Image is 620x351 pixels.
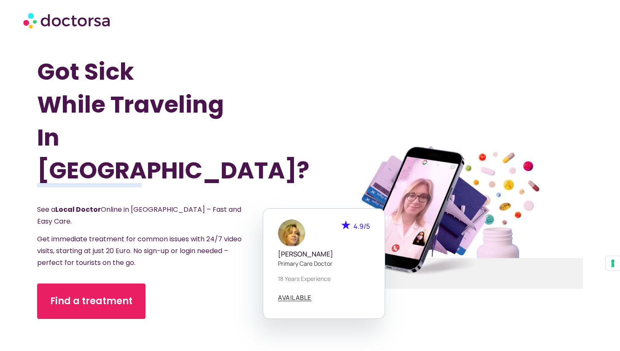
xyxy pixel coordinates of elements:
h5: [PERSON_NAME] [278,250,370,258]
span: Find a treatment [50,294,132,308]
button: Your consent preferences for tracking technologies [606,256,620,270]
p: Primary care doctor [278,259,370,268]
h1: Got Sick While Traveling In [GEOGRAPHIC_DATA]? [37,55,269,187]
a: AVAILABLE [278,294,312,301]
a: Find a treatment [37,283,146,319]
span: See a Online in [GEOGRAPHIC_DATA] – Fast and Easy Care. [37,205,241,226]
p: 18 years experience [278,274,370,283]
span: Get immediate treatment for common issues with 24/7 video visits, starting at just 20 Euro. No si... [37,234,242,267]
strong: Local Doctor [55,205,101,214]
span: 4.9/5 [353,221,370,231]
